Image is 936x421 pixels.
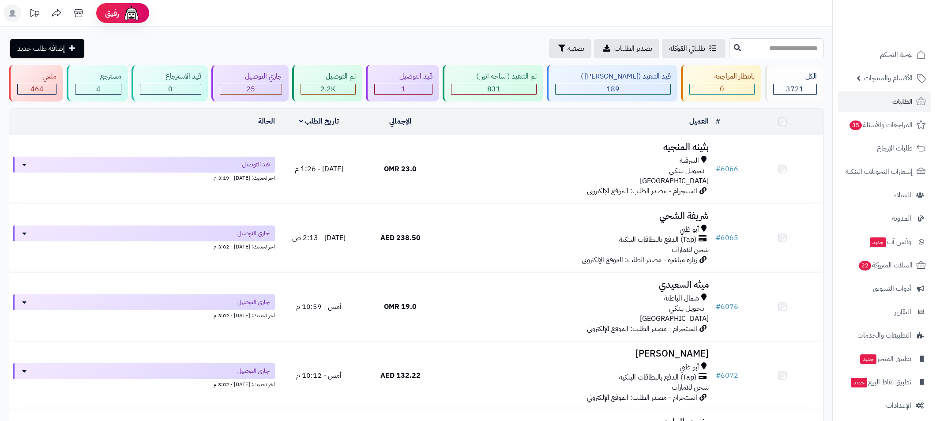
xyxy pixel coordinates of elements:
span: (Tap) الدفع بالبطاقات البنكية [619,372,696,383]
div: قيد التنفيذ ([PERSON_NAME] ) [555,71,670,82]
span: أدوات التسويق [873,282,911,295]
span: تـحـويـل بـنـكـي [669,304,704,314]
a: طلبات الإرجاع [838,138,931,159]
div: 4 [75,84,121,94]
h3: ميثه السعيدي [445,280,709,290]
a: العملاء [838,184,931,206]
div: قيد الاسترجاع [140,71,201,82]
span: 189 [606,84,620,94]
span: الإعدادات [886,399,911,412]
span: زيارة مباشرة - مصدر الطلب: الموقع الإلكتروني [582,255,697,265]
span: شحن للامارات [672,382,709,393]
div: تم التوصيل [301,71,356,82]
a: لوحة التحكم [838,44,931,65]
a: تم التوصيل 2.2K [290,65,364,101]
span: طلبات الإرجاع [877,142,913,154]
span: المدونة [892,212,911,225]
span: انستجرام - مصدر الطلب: الموقع الإلكتروني [587,323,697,334]
div: اخر تحديث: [DATE] - 3:02 م [13,241,275,251]
img: logo-2.png [876,22,928,41]
span: # [716,164,721,174]
div: بانتظار المراجعة [689,71,755,82]
div: 0 [140,84,200,94]
span: [DATE] - 2:13 ص [292,233,346,243]
span: المراجعات والأسئلة [849,119,913,131]
span: قيد التوصيل [242,160,270,169]
span: 831 [487,84,500,94]
span: 0 [168,84,173,94]
span: انستجرام - مصدر الطلب: الموقع الإلكتروني [587,392,697,403]
a: تطبيق نقاط البيعجديد [838,372,931,393]
a: العميل [689,116,709,127]
a: المراجعات والأسئلة35 [838,114,931,135]
div: 464 [18,84,56,94]
div: 1 [375,84,432,94]
span: [GEOGRAPHIC_DATA] [640,313,709,324]
span: [GEOGRAPHIC_DATA] [640,176,709,186]
a: تصدير الطلبات [594,39,659,58]
span: أمس - 10:12 م [296,370,342,381]
span: (Tap) الدفع بالبطاقات البنكية [619,235,696,245]
span: تطبيق المتجر [859,353,911,365]
span: شحن للامارات [672,244,709,255]
span: 4 [96,84,101,94]
div: 2207 [301,84,355,94]
a: بانتظار المراجعة 0 [679,65,763,101]
div: 831 [451,84,536,94]
button: تصفية [549,39,591,58]
span: [DATE] - 1:26 م [295,164,343,174]
a: جاري التوصيل 25 [210,65,290,101]
div: اخر تحديث: [DATE] - 3:02 م [13,379,275,388]
span: أمس - 10:59 م [296,301,342,312]
span: إضافة طلب جديد [17,43,65,54]
div: 0 [690,84,754,94]
div: قيد التوصيل [374,71,432,82]
h3: بثينه المنجيه [445,142,709,152]
a: الكل3721 [763,65,825,101]
span: جديد [870,237,886,247]
h3: [PERSON_NAME] [445,349,709,359]
a: تم التنفيذ ( ساحة اتين) 831 [441,65,545,101]
span: رفيق [105,8,119,19]
a: الإجمالي [389,116,411,127]
span: 19.0 OMR [384,301,417,312]
a: تاريخ الطلب [299,116,339,127]
span: جاري التوصيل [237,367,270,376]
span: 0 [720,84,724,94]
span: تطبيق نقاط البيع [850,376,911,388]
span: 132.22 AED [380,370,421,381]
span: العملاء [894,189,911,201]
h3: شريفة الشحي [445,211,709,221]
span: تـحـويـل بـنـكـي [669,166,704,176]
span: جديد [860,354,876,364]
div: الكل [773,71,817,82]
a: وآتس آبجديد [838,231,931,252]
a: السلات المتروكة22 [838,255,931,276]
div: تم التنفيذ ( ساحة اتين) [451,71,537,82]
a: إضافة طلب جديد [10,39,84,58]
a: قيد التوصيل 1 [364,65,441,101]
a: ملغي 464 [7,65,65,101]
span: # [716,233,721,243]
span: # [716,301,721,312]
div: 25 [220,84,282,94]
span: التطبيقات والخدمات [857,329,911,342]
span: أبو ظبي [680,362,699,372]
a: مسترجع 4 [65,65,130,101]
span: 1 [401,84,406,94]
span: 25 [246,84,255,94]
a: #6072 [716,370,738,381]
a: التقارير [838,301,931,323]
a: #6066 [716,164,738,174]
a: #6065 [716,233,738,243]
span: جاري التوصيل [237,229,270,238]
span: # [716,370,721,381]
span: طلباتي المُوكلة [669,43,705,54]
span: التقارير [895,306,911,318]
span: تصفية [568,43,584,54]
span: جاري التوصيل [237,298,270,307]
a: التطبيقات والخدمات [838,325,931,346]
a: إشعارات التحويلات البنكية [838,161,931,182]
span: 464 [30,84,44,94]
a: # [716,116,720,127]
